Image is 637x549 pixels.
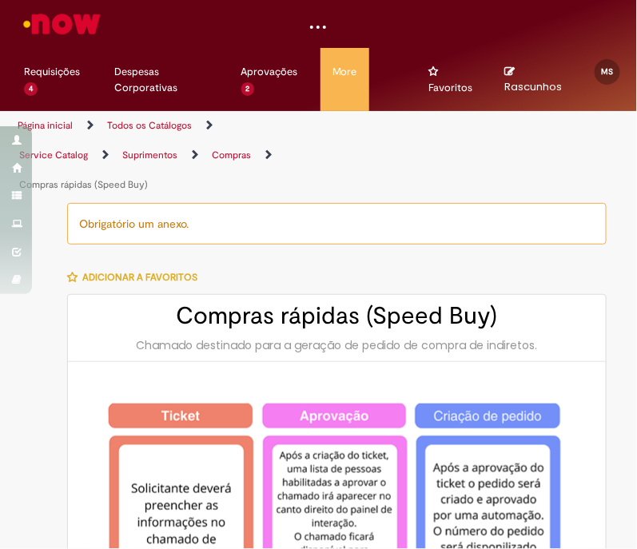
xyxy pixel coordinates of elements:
[12,48,102,96] a: Requisições : 4
[107,119,192,132] a: Todos os Catálogos
[12,48,102,111] ul: Menu Cabeçalho
[102,48,229,111] ul: Menu Cabeçalho
[21,8,103,40] img: ServiceNow
[369,48,393,111] ul: Menu Cabeçalho
[67,261,207,294] button: Adicionar a Favoritos
[84,303,590,329] h2: Compras rápidas (Speed Buy)
[417,48,493,111] ul: Menu Cabeçalho
[320,48,369,96] a: More : 4
[320,48,369,111] ul: Menu Cabeçalho
[241,82,255,96] span: 2
[12,111,307,200] ul: Trilhas de página
[504,64,562,94] a: No momento, sua lista de rascunhos tem 0 Itens
[83,271,198,284] span: Adicionar a Favoritos
[332,64,357,80] span: More
[504,79,562,94] span: Rascunhos
[212,149,251,161] a: Compras
[24,82,38,96] span: 4
[229,48,320,96] a: Aprovações : 2
[102,48,229,96] a: Despesas Corporativas :
[19,149,88,161] a: Service Catalog
[583,48,637,80] a: MS
[19,178,148,191] a: Compras rápidas (Speed Buy)
[84,337,590,353] div: Chamado destinado para a geração de pedido de compra de indiretos.
[229,48,320,111] ul: Menu Cabeçalho
[429,80,473,96] span: Favoritos
[393,48,417,111] ul: Menu Cabeçalho
[24,64,80,80] span: Requisições
[602,66,614,77] span: MS
[114,64,217,96] span: Despesas Corporativas
[241,64,298,80] span: Aprovações
[18,119,73,132] a: Página inicial
[417,48,493,96] a: Favoritos : 0
[122,149,177,161] a: Suprimentos
[67,203,607,245] div: Obrigatório um anexo.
